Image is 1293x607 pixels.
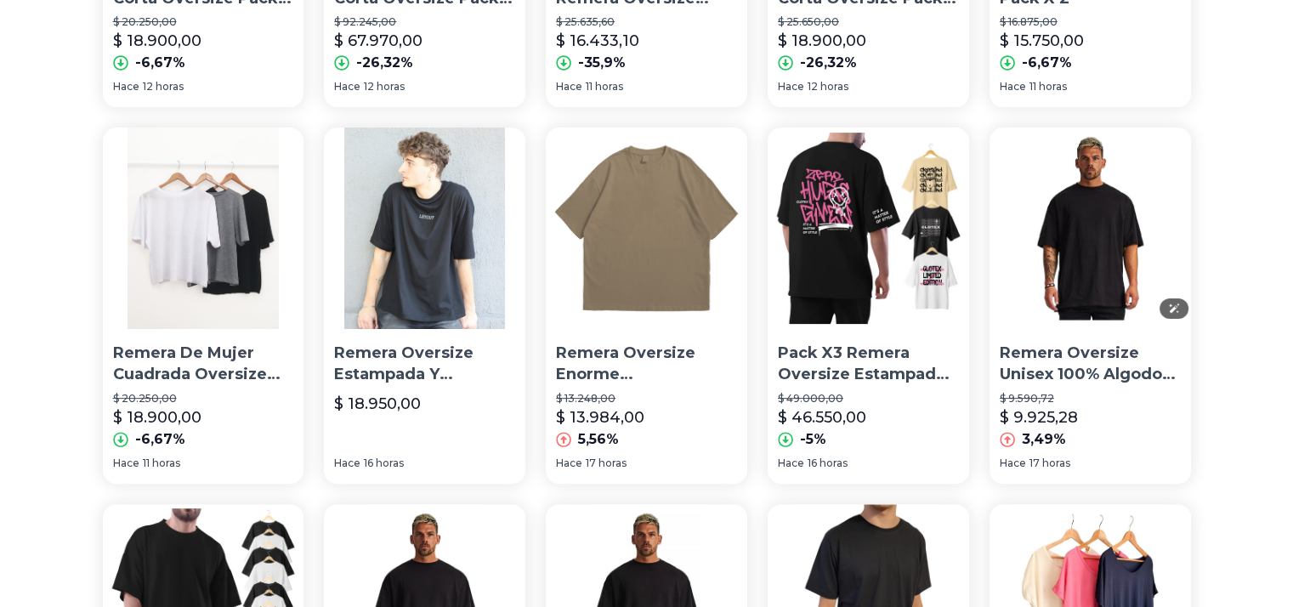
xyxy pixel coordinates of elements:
p: $ 25.635,60 [556,15,737,29]
span: Hace [778,457,804,470]
p: $ 16.433,10 [556,29,639,53]
a: Pack X3 Remera Oversize Estampada 100%algodon Premium ClotexPack X3 Remera Oversize Estampada 100... [768,128,969,483]
p: $ 13.248,00 [556,392,737,406]
p: -6,67% [135,53,185,73]
span: 12 horas [143,80,184,94]
p: $ 15.750,00 [1000,29,1084,53]
img: Remera Oversize Enorme Lisa Premium 100% Algodon [546,128,747,329]
p: -6,67% [1022,53,1072,73]
p: $ 20.250,00 [113,15,294,29]
img: Remera Oversize Unisex 100% Algodon Calidad Premium [990,128,1191,329]
span: Hace [1000,457,1026,470]
p: $ 13.984,00 [556,406,644,429]
p: $ 18.900,00 [778,29,866,53]
p: $ 16.875,00 [1000,15,1181,29]
p: $ 20.250,00 [113,392,294,406]
span: Hace [113,80,139,94]
p: Remera Oversize Enorme [PERSON_NAME] Premium 100% Algodon [556,343,737,385]
span: 16 horas [808,457,848,470]
p: 5,56% [578,429,619,450]
span: Hace [778,80,804,94]
a: Remera De Mujer Cuadrada Oversize Pack X3Remera De Mujer Cuadrada Oversize Pack X3$ 20.250,00$ 18... [103,128,304,483]
span: 11 horas [1029,80,1067,94]
p: 3,49% [1022,429,1066,450]
p: -5% [800,429,826,450]
p: -6,67% [135,429,185,450]
p: $ 49.000,00 [778,392,959,406]
span: Hace [113,457,139,470]
span: 11 horas [143,457,180,470]
p: Remera De Mujer Cuadrada Oversize Pack X3 [113,343,294,385]
p: $ 67.970,00 [334,29,422,53]
p: $ 18.900,00 [113,29,201,53]
span: 11 horas [586,80,623,94]
p: $ 9.925,28 [1000,406,1078,429]
a: Remera Oversize Unisex 100% Algodon Calidad PremiumRemera Oversize Unisex 100% Algodon Calidad Pr... [990,128,1191,483]
span: Hace [1000,80,1026,94]
span: 12 horas [364,80,405,94]
span: Hace [556,80,582,94]
img: Pack X3 Remera Oversize Estampada 100%algodon Premium Clotex [768,128,969,329]
a: Remera Oversize Enorme Lisa Premium 100% AlgodonRemera Oversize Enorme [PERSON_NAME] Premium 100%... [546,128,747,483]
p: $ 18.950,00 [334,392,421,416]
p: Pack X3 Remera Oversize Estampada 100%algodon Premium Clotex [778,343,959,385]
p: $ 18.900,00 [113,406,201,429]
span: 17 horas [1029,457,1070,470]
img: Remera De Mujer Cuadrada Oversize Pack X3 [103,128,304,329]
a: Remera Oversize Estampada Y Bordada.Remera Oversize Estampada Y Bordada.$ 18.950,00Hace16 horas [324,128,525,483]
p: $ 92.245,00 [334,15,515,29]
p: -26,32% [800,53,857,73]
span: 17 horas [586,457,627,470]
p: $ 25.650,00 [778,15,959,29]
p: Remera Oversize Estampada Y Bordada. [334,343,515,385]
span: 16 horas [364,457,404,470]
span: Hace [334,80,360,94]
p: -35,9% [578,53,626,73]
span: 12 horas [808,80,848,94]
img: Remera Oversize Estampada Y Bordada. [324,128,525,329]
p: -26,32% [356,53,413,73]
p: Remera Oversize Unisex 100% Algodon Calidad Premium [1000,343,1181,385]
span: Hace [556,457,582,470]
p: $ 46.550,00 [778,406,866,429]
span: Hace [334,457,360,470]
p: $ 9.590,72 [1000,392,1181,406]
